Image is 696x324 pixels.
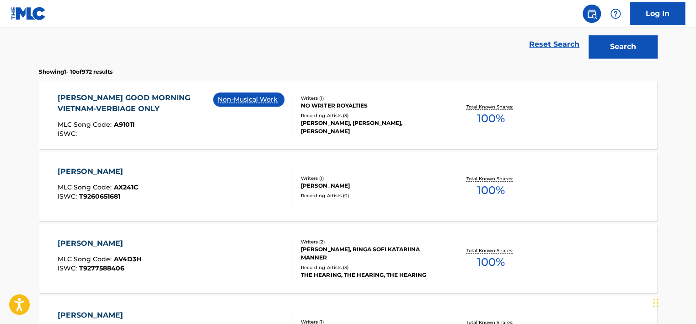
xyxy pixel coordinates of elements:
div: Writers ( 1 ) [301,175,439,182]
div: Writers ( 1 ) [301,95,439,102]
img: search [586,8,597,19]
p: Total Known Shares: [466,103,515,110]
a: Log In [630,2,685,25]
span: T9260651681 [79,192,120,200]
div: [PERSON_NAME], RINGA SOFI KATARIINA MANNER [301,245,439,262]
span: T9277588406 [79,264,124,272]
button: Search [589,35,657,58]
div: [PERSON_NAME] GOOD MORNING VIETNAM-VERBIAGE ONLY [58,92,214,114]
span: 100 % [476,182,504,199]
span: ISWC : [58,192,79,200]
p: Showing 1 - 10 of 972 results [39,68,112,76]
div: চ্যাট উইজেট [650,280,696,324]
p: Non-Musical Work [218,95,280,104]
div: NO WRITER ROYALTIES [301,102,439,110]
div: [PERSON_NAME] [58,238,141,249]
div: THE HEARING, THE HEARING, THE HEARING [301,271,439,279]
img: help [610,8,621,19]
div: Help [606,5,625,23]
span: AV4D3H [114,255,141,263]
p: Total Known Shares: [466,247,515,254]
p: Total Known Shares: [466,175,515,182]
a: Public Search [583,5,601,23]
div: [PERSON_NAME], [PERSON_NAME], [PERSON_NAME] [301,119,439,135]
span: 100 % [476,110,504,127]
div: টেনে আনুন [653,289,659,317]
div: Recording Artists ( 3 ) [301,264,439,271]
span: MLC Song Code : [58,120,114,129]
span: A91011 [114,120,134,129]
a: Reset Search [525,34,584,54]
span: AX241C [114,183,138,191]
img: MLC Logo [11,7,46,20]
span: 100 % [476,254,504,270]
div: Recording Artists ( 3 ) [301,112,439,119]
span: MLC Song Code : [58,255,114,263]
span: ISWC : [58,130,79,138]
div: Writers ( 2 ) [301,238,439,245]
a: [PERSON_NAME]MLC Song Code:AX241CISWC:T9260651681Writers (1)[PERSON_NAME]Recording Artists (0)Tot... [39,152,657,221]
span: MLC Song Code : [58,183,114,191]
div: Recording Artists ( 0 ) [301,192,439,199]
iframe: Chat Widget [650,280,696,324]
a: [PERSON_NAME]MLC Song Code:AV4D3HISWC:T9277588406Writers (2)[PERSON_NAME], RINGA SOFI KATARIINA M... [39,224,657,293]
a: [PERSON_NAME] GOOD MORNING VIETNAM-VERBIAGE ONLYMLC Song Code:A91011ISWC:Non-Musical WorkWriters ... [39,81,657,149]
span: ISWC : [58,264,79,272]
div: [PERSON_NAME] [58,310,141,321]
div: [PERSON_NAME] [58,166,138,177]
div: [PERSON_NAME] [301,182,439,190]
